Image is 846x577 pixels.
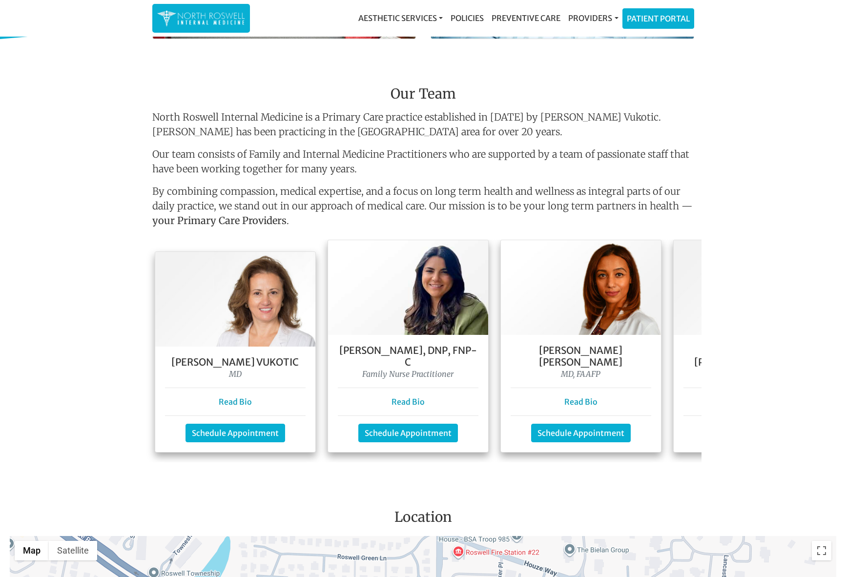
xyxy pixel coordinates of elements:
p: North Roswell Internal Medicine is a Primary Care practice established in [DATE] by [PERSON_NAME]... [152,110,694,139]
a: Policies [447,8,488,28]
a: Preventive Care [488,8,564,28]
h5: [PERSON_NAME] [PERSON_NAME] [511,345,651,368]
h3: Location [7,509,839,530]
button: Show satellite imagery [49,541,97,560]
a: Schedule Appointment [358,424,458,442]
a: Patient Portal [623,9,694,28]
i: MD [229,369,242,379]
img: Dr. Goga Vukotis [155,252,315,347]
a: Read Bio [219,397,252,407]
i: Family Nurse Practitioner [362,369,454,379]
img: Keela Weeks Leger, FNP-C [674,240,834,335]
a: Schedule Appointment [531,424,631,442]
button: Toggle fullscreen view [812,541,831,560]
strong: your Primary Care Providers [152,214,287,227]
h5: [PERSON_NAME] [PERSON_NAME], FNP-C [683,345,824,368]
img: North Roswell Internal Medicine [157,9,245,28]
a: Aesthetic Services [354,8,447,28]
a: Schedule Appointment [186,424,285,442]
img: Dr. Farah Mubarak Ali MD, FAAFP [501,240,661,335]
h5: [PERSON_NAME], DNP, FNP- C [338,345,478,368]
p: Our team consists of Family and Internal Medicine Practitioners who are supported by a team of pa... [152,147,694,176]
h5: [PERSON_NAME] Vukotic [165,356,306,368]
h3: Our Team [152,86,694,106]
p: By combining compassion, medical expertise, and a focus on long term health and wellness as integ... [152,184,694,232]
button: Show street map [15,541,49,560]
a: Read Bio [392,397,425,407]
i: MD, FAAFP [561,369,600,379]
a: Read Bio [564,397,598,407]
a: Providers [564,8,622,28]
